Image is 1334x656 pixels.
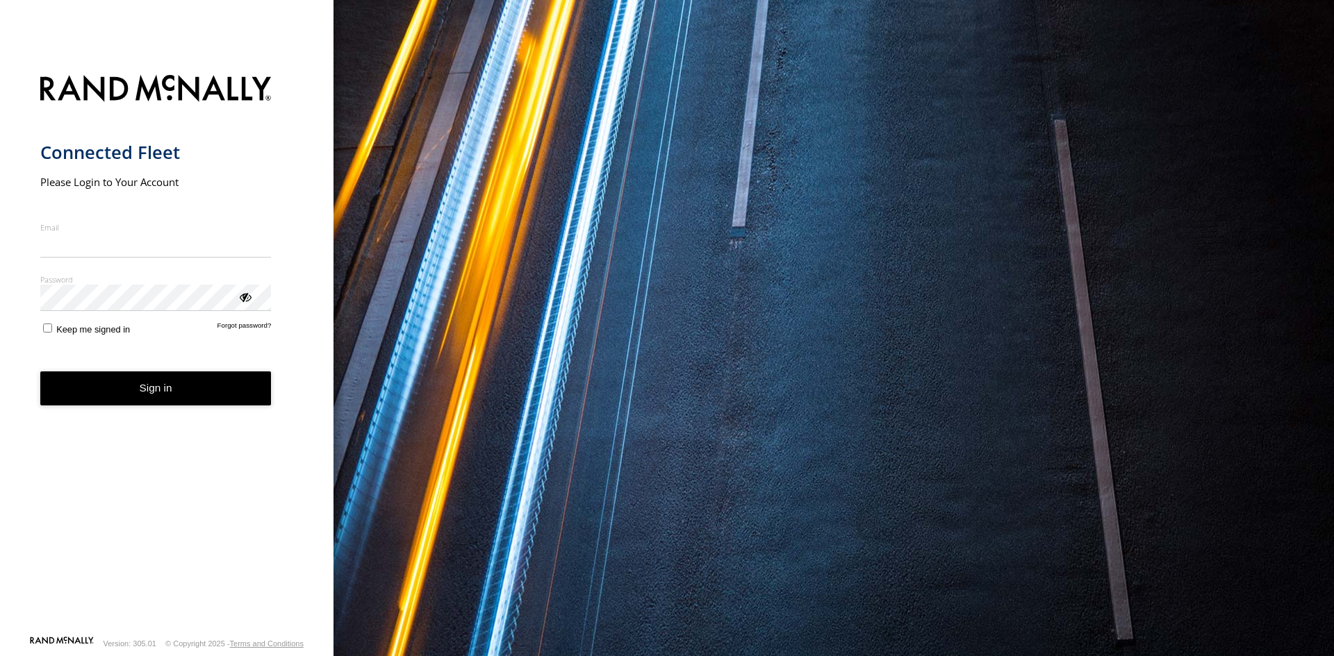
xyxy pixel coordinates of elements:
label: Email [40,222,272,233]
div: Version: 305.01 [104,639,156,648]
h2: Please Login to Your Account [40,175,272,189]
div: © Copyright 2025 - [165,639,304,648]
a: Forgot password? [217,321,272,335]
div: ViewPassword [238,289,252,303]
label: Password [40,274,272,285]
button: Sign in [40,371,272,405]
h1: Connected Fleet [40,141,272,164]
input: Keep me signed in [43,323,52,333]
img: Rand McNally [40,72,272,108]
a: Terms and Conditions [230,639,304,648]
form: main [40,67,294,635]
span: Keep me signed in [56,324,130,335]
a: Visit our Website [30,637,94,650]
